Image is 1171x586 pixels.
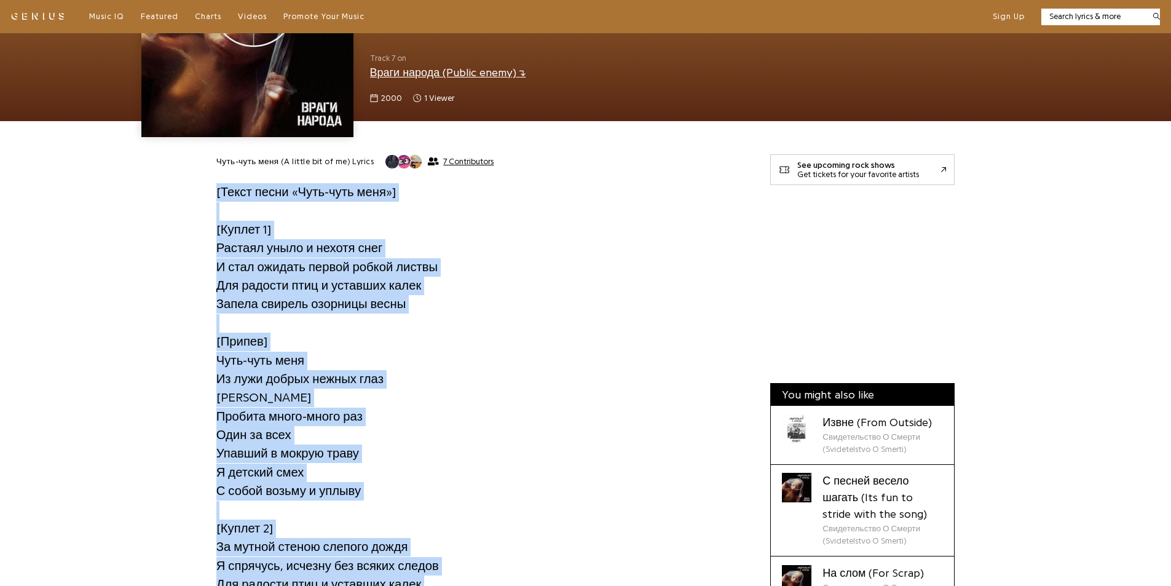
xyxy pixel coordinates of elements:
[782,414,811,444] div: Cover art for Извне (From Outside) by Свидетельство О Смерти (Svidetelstvo O Smerti)
[370,52,754,65] span: Track 7 on
[771,465,954,557] a: Cover art for С песней весело шагать (Its fun to stride with the song) by Свидетельство О Смерти ...
[385,154,494,169] button: 7 Contributors
[89,11,124,22] a: Music IQ
[381,92,402,105] span: 2000
[141,11,178,22] a: Featured
[822,414,943,431] div: Извне (From Outside)
[195,11,221,22] a: Charts
[822,565,943,582] div: На слом (For Scrap)
[238,11,267,22] a: Videos
[283,12,365,20] span: Promote Your Music
[1041,10,1145,23] input: Search lyrics & more
[782,473,811,502] div: Cover art for С песней весело шагать (Its fun to stride with the song) by Свидетельство О Смерти ...
[370,67,526,78] a: Враги народа (Public enemy)
[238,12,267,20] span: Videos
[797,160,919,170] div: See upcoming rock shows
[771,406,954,465] a: Cover art for Извне (From Outside) by Свидетельство О Смерти (Svidetelstvo O Smerti)Извне (From O...
[822,473,943,523] div: С песней весело шагать (Its fun to stride with the song)
[424,92,454,105] span: 1 viewer
[413,92,454,105] span: 1 viewer
[993,11,1025,22] button: Sign Up
[771,384,954,406] div: You might also like
[89,12,124,20] span: Music IQ
[797,170,919,179] div: Get tickets for your favorite artists
[141,12,178,20] span: Featured
[443,157,494,167] span: 7 Contributors
[822,431,943,456] div: Свидетельство О Смерти (Svidetelstvo O Smerti)
[216,156,374,167] h2: Чуть-чуть меня (A little bit of me) Lyrics
[770,154,955,185] a: See upcoming rock showsGet tickets for your favorite artists
[195,12,221,20] span: Charts
[822,523,943,548] div: Свидетельство О Смерти (Svidetelstvo O Smerti)
[283,11,365,22] a: Promote Your Music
